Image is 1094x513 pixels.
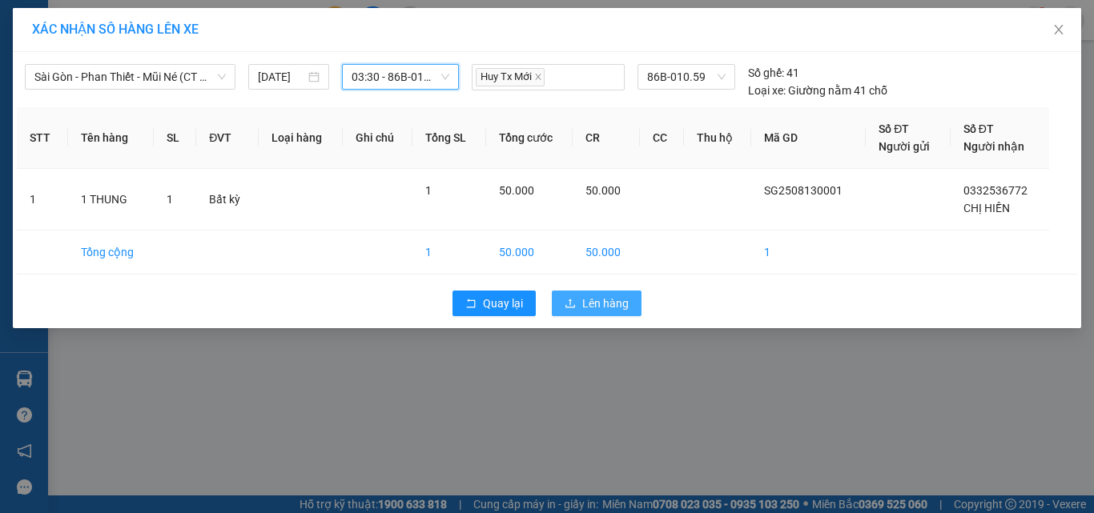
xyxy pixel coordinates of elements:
span: 50.000 [499,184,534,197]
td: Tổng cộng [68,230,155,275]
span: 1 [425,184,432,197]
span: Người gửi [879,140,930,153]
th: CC [640,107,684,169]
td: 50.000 [486,230,573,275]
div: 41 [748,64,799,82]
td: 1 THUNG [68,169,155,230]
th: Thu hộ [684,107,752,169]
td: 1 [412,230,485,275]
span: Sài Gòn - Phan Thiết - Mũi Né (CT Km14) [34,65,226,89]
th: Tổng cước [486,107,573,169]
b: [PERSON_NAME] [20,103,90,178]
td: 1 [17,169,68,230]
b: [DOMAIN_NAME] [135,61,220,74]
span: Loại xe: [748,82,786,99]
img: logo.jpg [174,20,212,58]
span: upload [565,298,576,311]
span: 1 [167,193,173,206]
span: close [1052,23,1065,36]
th: CR [573,107,640,169]
span: Quay lại [483,295,523,312]
th: ĐVT [196,107,259,169]
th: Tên hàng [68,107,155,169]
span: CHỊ HIỀN [963,202,1010,214]
th: Mã GD [751,107,866,169]
span: Số ĐT [879,122,909,135]
span: Số ĐT [963,122,994,135]
th: Ghi chú [343,107,413,169]
span: Huy Tx Mới [476,68,545,86]
span: SG2508130001 [764,184,843,197]
td: 1 [751,230,866,275]
span: Số ghế: [748,64,784,82]
span: 50.000 [585,184,621,197]
span: rollback [465,298,477,311]
button: uploadLên hàng [552,291,642,316]
th: STT [17,107,68,169]
span: 86B-010.59 [647,65,726,89]
b: BIÊN NHẬN GỬI HÀNG HÓA [103,23,154,154]
span: Người nhận [963,140,1024,153]
span: 0332536772 [963,184,1028,197]
span: 03:30 - 86B-010.59 [352,65,450,89]
button: rollbackQuay lại [452,291,536,316]
div: Giường nằm 41 chỗ [748,82,887,99]
th: Tổng SL [412,107,485,169]
span: Lên hàng [582,295,629,312]
td: Bất kỳ [196,169,259,230]
li: (c) 2017 [135,76,220,96]
button: Close [1036,8,1081,53]
th: SL [154,107,196,169]
td: 50.000 [573,230,640,275]
span: XÁC NHẬN SỐ HÀNG LÊN XE [32,22,199,37]
th: Loại hàng [259,107,342,169]
span: close [534,73,542,81]
input: 13/08/2025 [258,68,304,86]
